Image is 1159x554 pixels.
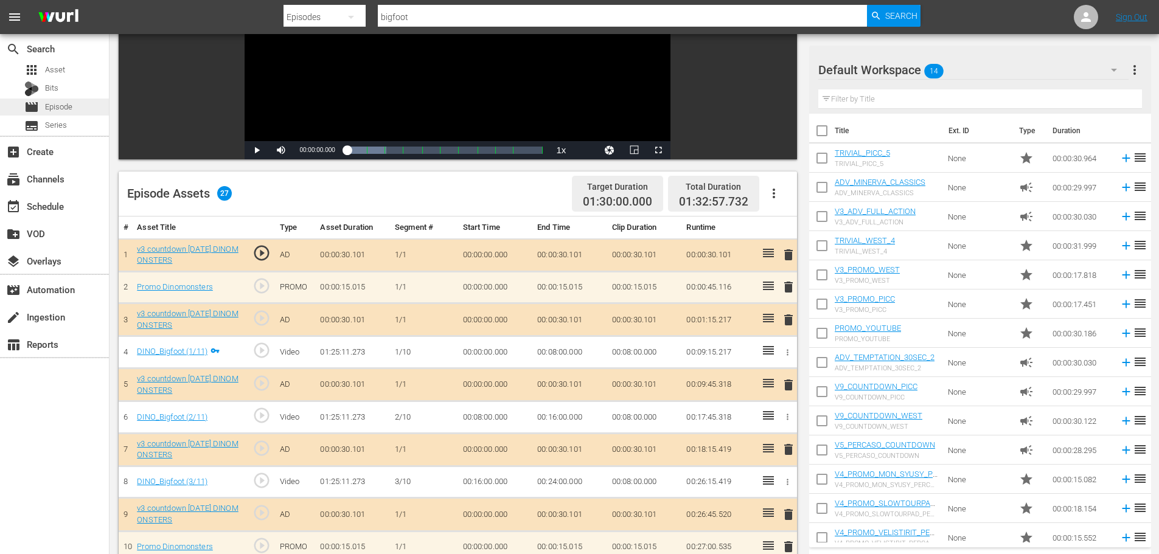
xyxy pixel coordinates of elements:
td: 1/1 [390,238,458,271]
td: 00:16:00.000 [458,466,533,498]
span: Search [885,5,917,27]
td: None [943,377,1014,406]
span: Automation [6,283,21,297]
td: AD [275,369,316,401]
td: AD [275,238,316,271]
a: v3 countdown [DATE] DINOMONSTERS [137,309,238,330]
a: v3 countdown [DATE] DINOMONSTERS [137,439,238,460]
span: play_circle_outline [252,504,271,522]
span: 14 [924,58,944,84]
svg: Add to Episode [1119,414,1133,428]
span: Promo [1019,151,1034,165]
td: 00:00:15.082 [1048,465,1115,494]
svg: Add to Episode [1119,502,1133,515]
td: 00:00:00.000 [458,271,533,303]
td: 00:26:45.520 [681,498,756,531]
a: v3 countdown [DATE] DINOMONSTERS [137,244,238,265]
span: VOD [6,227,21,241]
td: 00:08:00.000 [458,401,533,434]
a: Sign Out [1116,12,1147,22]
span: reorder [1133,209,1147,223]
td: 00:00:30.101 [315,238,390,271]
td: 00:00:30.101 [315,498,390,531]
span: Bits [45,82,58,94]
a: V4_PROMO_VELISTIRIT_PERCASO [835,528,935,546]
th: Type [275,216,316,239]
div: TRIVIAL_WEST_4 [835,248,895,255]
div: V4_PROMO_MON_SYUSY_PERCASO [835,481,938,489]
a: DINO_Bigfoot (1/11) [137,347,207,356]
svg: Add to Episode [1119,443,1133,457]
span: Schedule [6,199,21,214]
td: 00:09:15.217 [681,336,756,369]
th: Segment # [390,216,458,239]
span: play_circle_outline [252,439,271,457]
span: Ad [1019,355,1034,370]
div: V9_COUNTDOWN_PICC [835,393,917,401]
td: 00:00:30.101 [532,498,607,531]
td: 3 [119,303,132,336]
a: V3_PROMO_WEST [835,265,900,274]
span: delete [781,442,796,457]
td: 00:00:30.101 [681,238,756,271]
td: 5 [119,369,132,401]
td: 00:00:15.015 [532,271,607,303]
span: play_circle_outline [252,309,271,327]
span: reorder [1133,267,1147,282]
th: Runtime [681,216,756,239]
th: Type [1012,114,1045,148]
td: 3/10 [390,466,458,498]
span: reorder [1133,355,1147,369]
button: more_vert [1127,55,1142,85]
button: Play [245,141,269,159]
td: None [943,523,1014,552]
span: more_vert [1127,63,1142,77]
td: AD [275,498,316,531]
svg: Add to Episode [1119,385,1133,398]
td: 00:00:00.000 [458,336,533,369]
td: 00:00:30.101 [607,498,682,531]
a: DINO_Bigfoot (3/11) [137,477,207,486]
div: V4_PROMO_VELISTIRIT_PERCASO [835,539,938,547]
div: Target Duration [583,178,652,195]
td: 00:00:30.101 [532,369,607,401]
td: 01:25:11.273 [315,466,390,498]
a: V4_PROMO_SLOWTOURPAD_PERCASO [835,499,936,517]
button: delete [781,279,796,296]
button: Picture-in-Picture [622,141,646,159]
span: play_circle_outline [252,374,271,392]
td: 9 [119,498,132,531]
td: 1/1 [390,369,458,401]
span: reorder [1133,413,1147,428]
td: 00:00:15.015 [607,271,682,303]
span: Promo [1019,268,1034,282]
td: 00:18:15.419 [681,433,756,466]
div: PROMO_YOUTUBE [835,335,901,343]
td: 00:00:30.101 [315,433,390,466]
button: delete [781,376,796,393]
button: Mute [269,141,293,159]
span: Asset [45,64,65,76]
span: 27 [217,186,232,201]
div: V3_ADV_FULL_ACTION [835,218,916,226]
td: 1/1 [390,498,458,531]
td: 4 [119,336,132,369]
span: delete [781,313,796,327]
td: 00:00:28.295 [1048,435,1115,465]
td: 00:00:00.000 [458,303,533,336]
td: 00:00:17.818 [1048,260,1115,289]
svg: Add to Episode [1119,210,1133,223]
button: Jump To Time [597,141,622,159]
td: 00:00:30.101 [315,369,390,401]
div: V5_PERCASO_COUNTDOWN [835,452,935,460]
div: V3_PROMO_WEST [835,277,900,285]
td: 00:00:30.101 [532,238,607,271]
div: Bits [24,81,39,96]
a: ADV_MINERVA_CLASSICS [835,178,925,187]
svg: Add to Episode [1119,356,1133,369]
span: Promo [1019,238,1034,253]
button: Search [867,5,921,27]
div: Progress Bar [347,147,543,154]
button: delete [781,246,796,264]
div: Default Workspace [818,53,1129,87]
